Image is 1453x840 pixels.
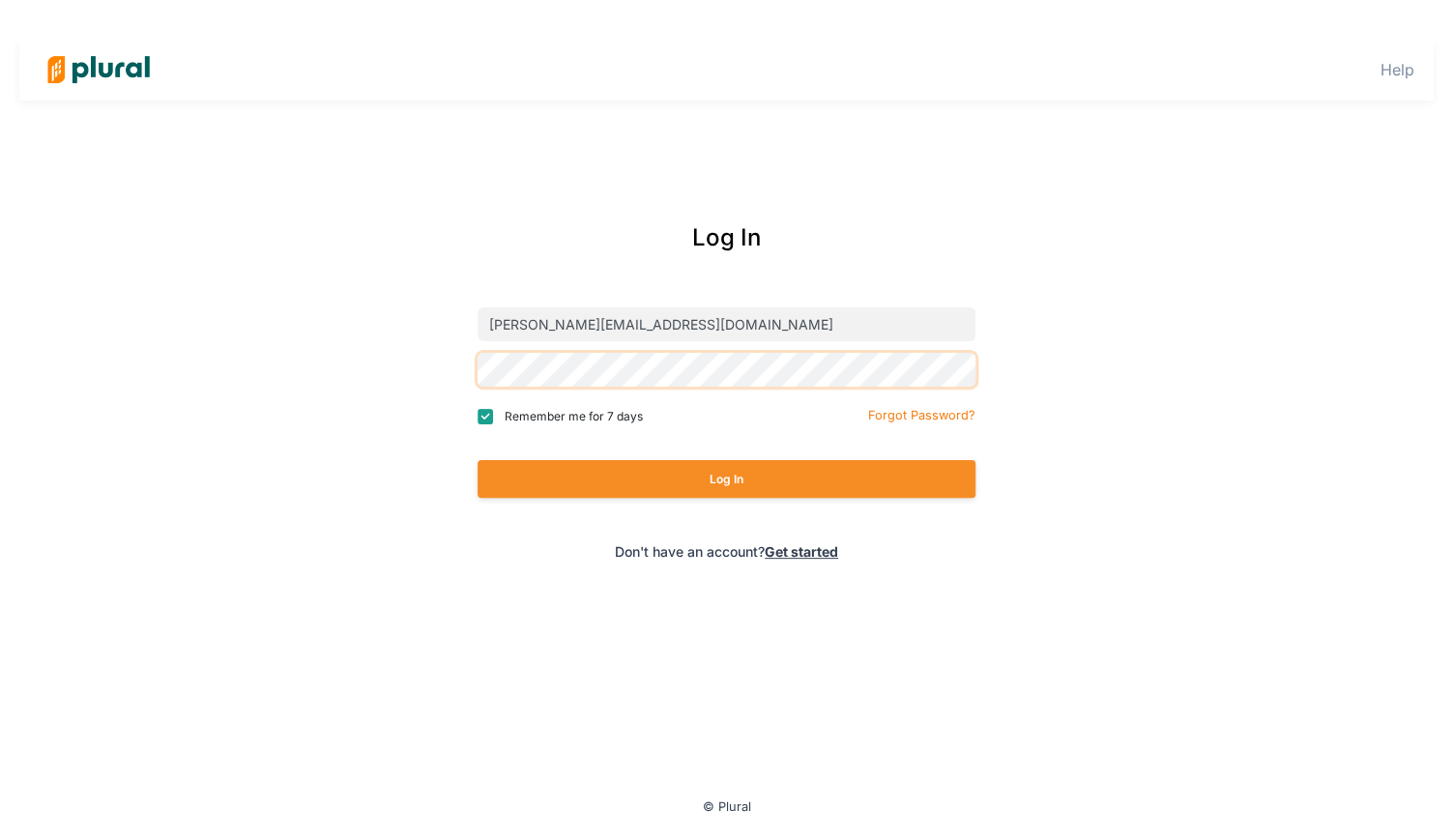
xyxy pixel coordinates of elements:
a: Forgot Password? [868,404,975,423]
small: Forgot Password? [868,408,975,422]
input: Email address [478,307,975,341]
div: Log In [394,220,1059,255]
img: Logo for Plural [31,36,166,103]
small: © Plural [703,799,751,814]
button: Log In [478,460,975,498]
input: Remember me for 7 days [478,409,493,424]
div: Don't have an account? [394,541,1059,562]
a: Help [1380,60,1414,79]
a: Get started [765,543,838,560]
span: Remember me for 7 days [505,408,643,425]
